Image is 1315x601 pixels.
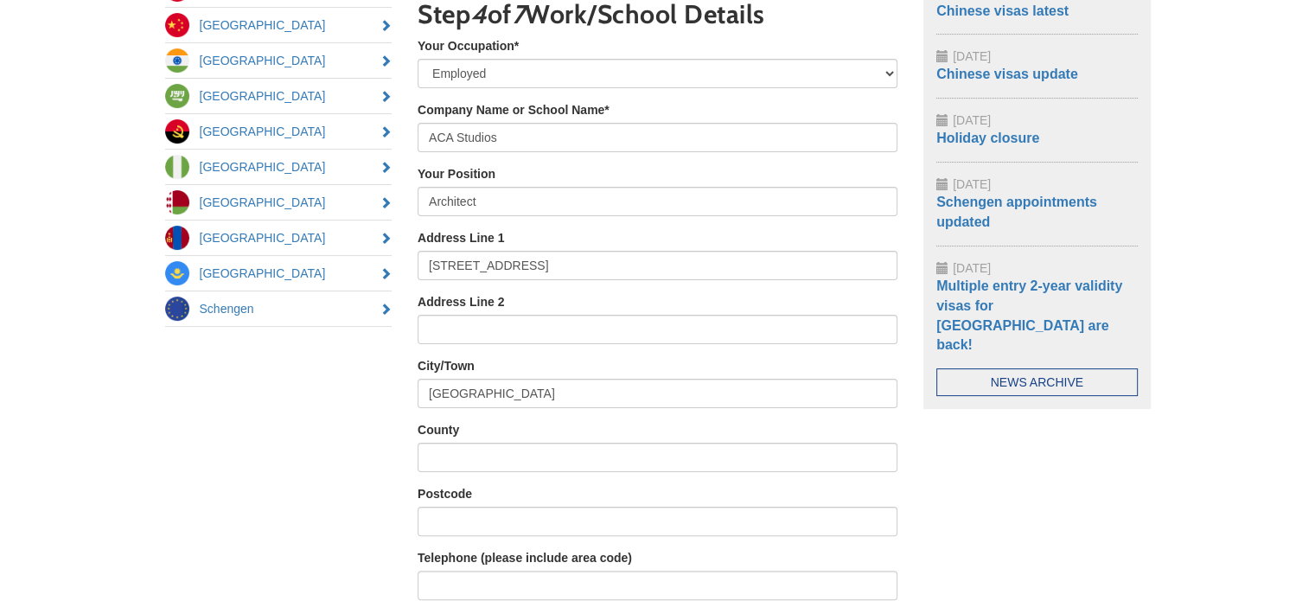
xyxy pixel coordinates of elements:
[936,278,1122,353] a: Multiple entry 2-year validity visas for [GEOGRAPHIC_DATA] are back!
[165,79,393,113] a: [GEOGRAPHIC_DATA]
[936,195,1097,229] a: Schengen appointments updated
[418,357,475,374] label: City/Town
[418,549,632,566] label: Telephone (please include area code)
[953,177,991,191] span: [DATE]
[418,485,472,502] label: Postcode
[418,421,459,438] label: County
[165,185,393,220] a: [GEOGRAPHIC_DATA]
[604,103,609,117] span: This field is required.
[165,221,393,255] a: [GEOGRAPHIC_DATA]
[418,37,519,54] label: Your Occupation
[418,229,504,246] label: Address Line 1
[165,150,393,184] a: [GEOGRAPHIC_DATA]
[953,49,991,63] span: [DATE]
[936,368,1138,396] a: News Archive
[165,8,393,42] a: [GEOGRAPHIC_DATA]
[936,3,1069,18] a: Chinese visas latest
[165,256,393,291] a: [GEOGRAPHIC_DATA]
[165,43,393,78] a: [GEOGRAPHIC_DATA]
[953,113,991,127] span: [DATE]
[936,67,1078,81] a: Chinese visas update
[165,291,393,326] a: Schengen
[953,261,991,275] span: [DATE]
[165,114,393,149] a: [GEOGRAPHIC_DATA]
[418,293,504,310] label: Address Line 2
[418,165,495,182] label: Your Position
[418,101,610,118] label: Company Name or School Name
[936,131,1039,145] a: Holiday closure
[514,39,519,53] span: This field is required.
